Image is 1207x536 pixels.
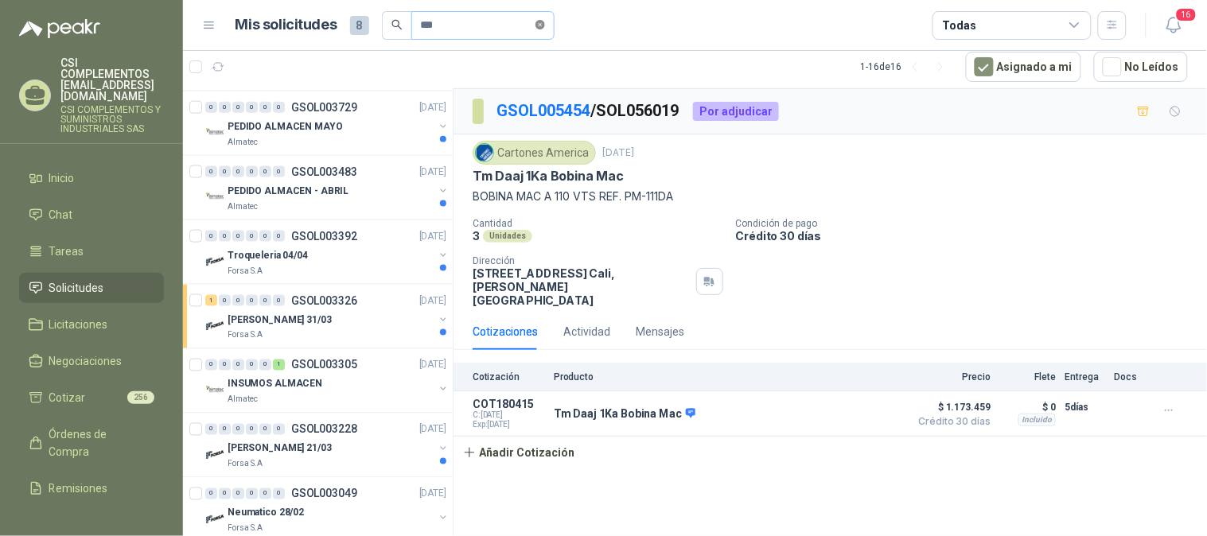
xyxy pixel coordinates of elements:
[419,358,446,373] p: [DATE]
[554,371,901,383] p: Producto
[49,243,84,260] span: Tareas
[483,230,532,243] div: Unidades
[473,141,596,165] div: Cartones America
[419,422,446,437] p: [DATE]
[473,266,690,307] p: [STREET_ADDRESS] Cali , [PERSON_NAME][GEOGRAPHIC_DATA]
[259,359,271,371] div: 0
[219,295,231,306] div: 0
[49,316,108,333] span: Licitaciones
[219,166,231,177] div: 0
[943,17,976,34] div: Todas
[228,506,304,521] p: Neumatico 28/02
[19,346,164,376] a: Negociaciones
[205,484,450,535] a: 0 0 0 0 0 0 GSOL003049[DATE] Company LogoNeumatico 28/02Forsa S.A
[246,295,258,306] div: 0
[232,295,244,306] div: 0
[205,424,217,435] div: 0
[127,391,154,404] span: 256
[228,313,332,328] p: [PERSON_NAME] 31/03
[273,295,285,306] div: 0
[1000,371,1056,383] p: Flete
[273,424,285,435] div: 0
[476,144,493,161] img: Company Logo
[1094,52,1188,82] button: No Leídos
[232,424,244,435] div: 0
[49,169,75,187] span: Inicio
[419,293,446,309] p: [DATE]
[228,394,258,406] p: Almatec
[228,329,263,342] p: Forsa S.A
[602,146,634,161] p: [DATE]
[291,488,357,499] p: GSOL003049
[473,168,624,184] p: Tm Daaj 1Ka Bobina Mac
[1065,371,1105,383] p: Entrega
[19,309,164,340] a: Licitaciones
[228,200,258,213] p: Almatec
[273,231,285,242] div: 0
[554,407,695,421] p: Tm Daaj 1Ka Bobina Mac
[259,488,271,499] div: 0
[1065,398,1105,417] p: 5 días
[473,323,538,340] div: Cotizaciones
[273,166,285,177] div: 0
[246,231,258,242] div: 0
[19,200,164,230] a: Chat
[219,102,231,113] div: 0
[49,389,86,406] span: Cotizar
[473,420,544,429] span: Exp: [DATE]
[19,473,164,503] a: Remisiones
[496,99,680,123] p: / SOL056019
[291,295,357,306] p: GSOL003326
[205,102,217,113] div: 0
[473,398,544,410] p: COT180415
[1159,11,1188,40] button: 16
[219,424,231,435] div: 0
[219,231,231,242] div: 0
[473,229,480,243] p: 3
[49,279,104,297] span: Solicitudes
[473,188,1188,205] p: BOBINA MAC A 110 VTS REF. PM-111DA
[473,371,544,383] p: Cotización
[205,166,217,177] div: 0
[19,419,164,467] a: Órdenes de Compra
[205,445,224,464] img: Company Logo
[19,383,164,413] a: Cotizar256
[49,206,73,223] span: Chat
[219,488,231,499] div: 0
[246,166,258,177] div: 0
[273,359,285,371] div: 1
[232,166,244,177] div: 0
[60,57,164,102] p: CSI COMPLEMENTOS [EMAIL_ADDRESS][DOMAIN_NAME]
[228,119,343,134] p: PEDIDO ALMACEN MAYO
[236,14,337,37] h1: Mis solicitudes
[259,295,271,306] div: 0
[291,231,357,242] p: GSOL003392
[535,17,545,33] span: close-circle
[454,437,584,468] button: Añadir Cotización
[246,424,258,435] div: 0
[49,425,149,460] span: Órdenes de Compra
[419,487,446,502] p: [DATE]
[60,105,164,134] p: CSI COMPLEMENTOS Y SUMINISTROS INDUSTRIALES SAS
[291,102,357,113] p: GSOL003729
[228,441,332,456] p: [PERSON_NAME] 21/03
[246,102,258,113] div: 0
[205,291,450,342] a: 1 0 0 0 0 0 GSOL003326[DATE] Company Logo[PERSON_NAME] 31/03Forsa S.A
[228,265,263,278] p: Forsa S.A
[205,295,217,306] div: 1
[246,359,258,371] div: 0
[246,488,258,499] div: 0
[291,166,357,177] p: GSOL003483
[232,102,244,113] div: 0
[205,420,450,471] a: 0 0 0 0 0 0 GSOL003228[DATE] Company Logo[PERSON_NAME] 21/03Forsa S.A
[736,218,1201,229] p: Condición de pago
[228,377,322,392] p: INSUMOS ALMACEN
[205,227,450,278] a: 0 0 0 0 0 0 GSOL003392[DATE] Company LogoTroqueleria 04/04Forsa S.A
[419,229,446,244] p: [DATE]
[419,165,446,180] p: [DATE]
[736,229,1201,243] p: Crédito 30 días
[1018,414,1056,426] div: Incluido
[473,410,544,420] span: C: [DATE]
[391,19,403,30] span: search
[273,488,285,499] div: 0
